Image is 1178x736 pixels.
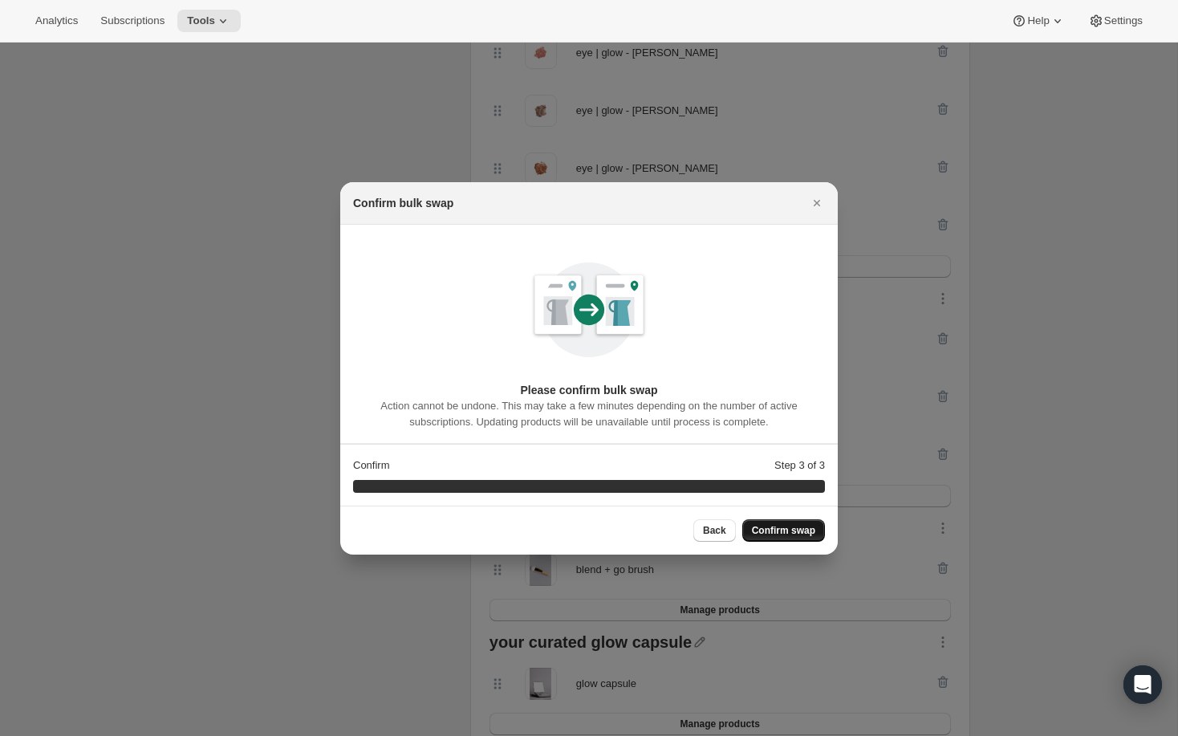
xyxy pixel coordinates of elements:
span: Back [703,524,726,537]
span: Help [1027,14,1049,27]
button: Close [806,192,828,214]
h3: Please confirm bulk swap [353,382,825,398]
button: Settings [1078,10,1152,32]
p: Confirm [353,457,390,474]
p: Step 3 of 3 [774,457,825,474]
button: Back [693,519,736,542]
h2: Confirm bulk swap [353,195,453,211]
span: Confirm swap [752,524,815,537]
button: Tools [177,10,241,32]
span: Settings [1104,14,1143,27]
button: Help [1001,10,1074,32]
span: Analytics [35,14,78,27]
button: Confirm swap [742,519,825,542]
button: Analytics [26,10,87,32]
span: Action cannot be undone. This may take a few minutes depending on the number of active subscripti... [380,400,797,428]
button: Subscriptions [91,10,174,32]
span: Tools [187,14,215,27]
span: Subscriptions [100,14,165,27]
div: Open Intercom Messenger [1123,665,1162,704]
